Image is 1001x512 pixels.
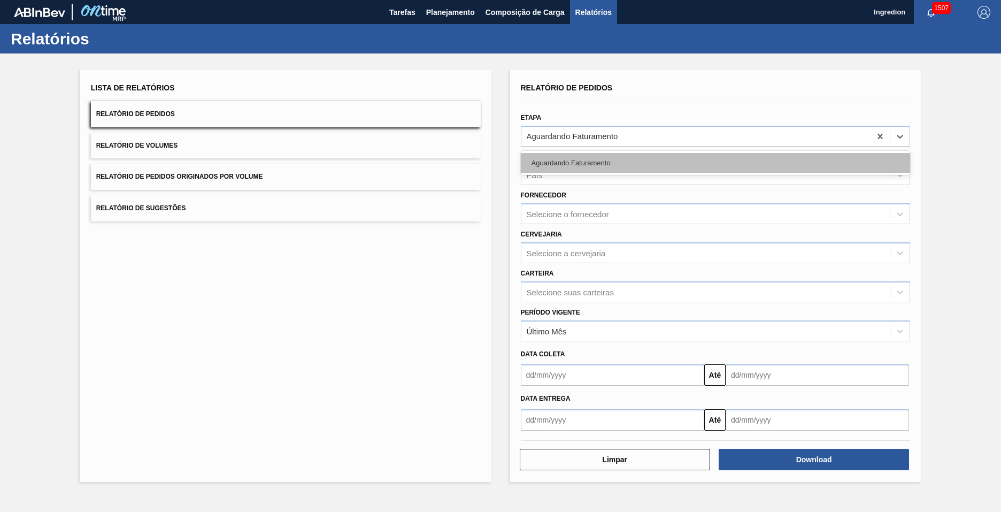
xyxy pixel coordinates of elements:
[521,395,571,402] span: Data entrega
[521,153,911,173] div: Aguardando Faturamento
[521,309,580,316] label: Período Vigente
[575,6,612,19] span: Relatórios
[91,83,175,92] span: Lista de Relatórios
[520,449,710,470] button: Limpar
[704,364,726,386] button: Até
[96,110,175,118] span: Relatório de Pedidos
[521,231,562,238] label: Cervejaria
[726,409,909,431] input: dd/mm/yyyy
[527,287,614,296] div: Selecione suas carteiras
[521,350,565,358] span: Data coleta
[91,101,481,127] button: Relatório de Pedidos
[726,364,909,386] input: dd/mm/yyyy
[527,248,606,257] div: Selecione a cervejaria
[521,270,554,277] label: Carteira
[96,173,263,180] span: Relatório de Pedidos Originados por Volume
[11,33,201,45] h1: Relatórios
[96,142,178,149] span: Relatório de Volumes
[932,2,951,14] span: 1507
[719,449,909,470] button: Download
[96,204,186,212] span: Relatório de Sugestões
[704,409,726,431] button: Até
[977,6,990,19] img: Logout
[521,192,566,199] label: Fornecedor
[521,409,704,431] input: dd/mm/yyyy
[521,114,542,121] label: Etapa
[521,83,613,92] span: Relatório de Pedidos
[486,6,565,19] span: Composição de Carga
[914,5,948,20] button: Notificações
[521,364,704,386] input: dd/mm/yyyy
[91,133,481,159] button: Relatório de Volumes
[389,6,415,19] span: Tarefas
[527,210,609,219] div: Selecione o fornecedor
[527,326,567,335] div: Último Mês
[14,7,65,17] img: TNhmsLtSVTkK8tSr43FrP2fwEKptu5GPRR3wAAAABJRU5ErkJggg==
[91,164,481,190] button: Relatório de Pedidos Originados por Volume
[91,195,481,221] button: Relatório de Sugestões
[527,171,543,180] div: País
[426,6,475,19] span: Planejamento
